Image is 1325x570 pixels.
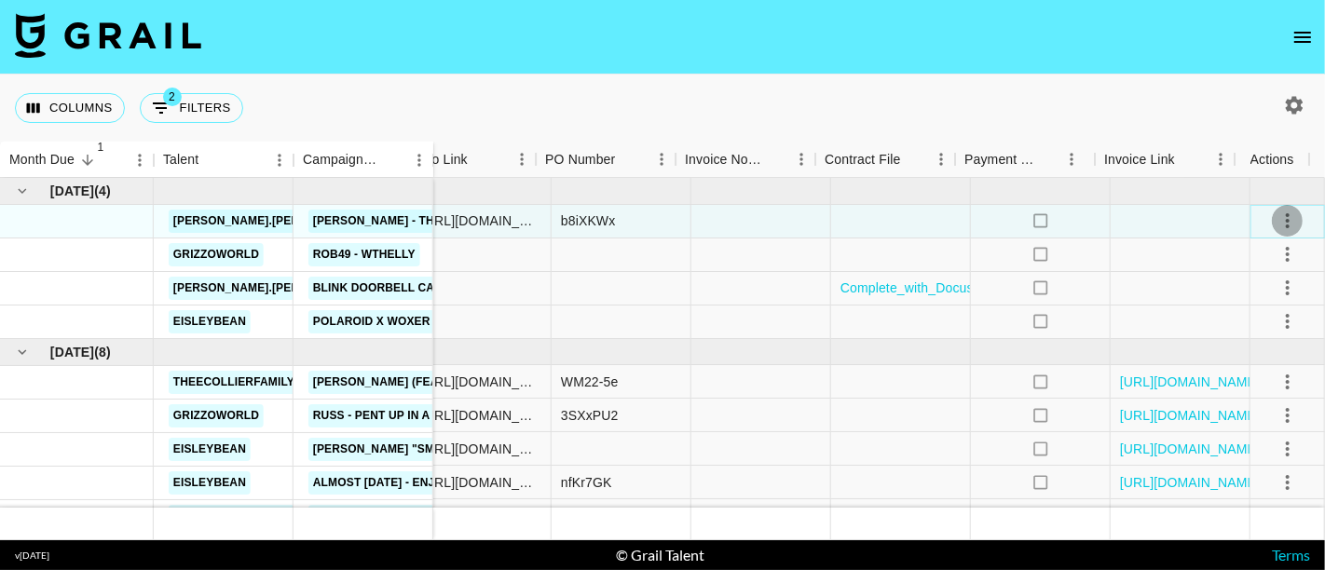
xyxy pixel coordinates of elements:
[1272,305,1304,337] button: select merge strategy
[561,373,619,391] div: WM22-5e
[169,210,373,233] a: [PERSON_NAME].[PERSON_NAME]
[94,343,111,361] span: ( 8 )
[955,142,1095,178] div: Payment Sent
[1272,205,1304,237] button: select merge strategy
[308,471,512,495] a: Almost [DATE] - Enjoy the Ride
[1120,473,1261,492] a: [URL][DOMAIN_NAME]
[787,145,815,173] button: Menu
[308,371,687,394] a: [PERSON_NAME] (feat. [PERSON_NAME]) - [GEOGRAPHIC_DATA]
[396,142,536,178] div: Video Link
[169,471,251,495] a: eisleybean
[1272,433,1304,465] button: select merge strategy
[9,142,75,178] div: Month Due
[615,146,641,172] button: Sort
[468,146,494,172] button: Sort
[15,550,49,562] div: v [DATE]
[405,142,468,178] div: Video Link
[421,373,541,391] div: https://www.instagram.com/reel/DM_Ha9QPTp7/?igsh=MWQ3dTFpY2JjeDAzZg%3D%3D
[900,146,926,172] button: Sort
[617,546,705,564] div: © Grail Talent
[1250,142,1294,178] div: Actions
[421,507,541,525] div: https://www.tiktok.com/@angela.holm/video/7542512289774128414?_r=1&_t=ZP-8zAmmC7Hhrr
[303,142,379,178] div: Campaign (Type)
[169,277,373,300] a: [PERSON_NAME].[PERSON_NAME]
[964,142,1037,178] div: Payment Sent
[561,211,616,230] div: b8iXKWx
[15,93,125,123] button: Select columns
[1272,366,1304,398] button: select merge strategy
[815,142,955,178] div: Contract File
[840,278,1168,297] a: Complete_with_Docusign_Amazon_Blink_-_IA_-_M.pdf
[169,404,264,427] a: grizzoworld
[140,93,243,123] button: Show filters
[308,404,509,427] a: Russ - Pent Up in a Penthouse
[421,406,541,425] div: https://www.instagram.com/reel/DNq5GOdI4C4/?igsh=MXdtODNibmhvMWhlbw%3D%3D
[308,277,484,300] a: Blink Doorbell Campaign
[9,178,35,204] button: hide children
[421,440,541,458] div: https://www.tiktok.com/@eisleybean/video/7539643253059046687?_t=ZT-8yxwRzTUbYz&_r=1
[169,505,373,528] a: [PERSON_NAME].[PERSON_NAME]
[94,182,111,200] span: ( 4 )
[308,243,420,266] a: ROB49 - WTHELLY
[163,88,182,106] span: 2
[169,243,264,266] a: grizzoworld
[545,142,615,178] div: PO Number
[1272,546,1310,563] a: Terms
[1095,142,1235,178] div: Invoice Link
[9,339,35,365] button: hide children
[1272,467,1304,498] button: select merge strategy
[308,310,499,333] a: Polaroid X Woxer Campaign
[163,142,198,178] div: Talent
[1120,373,1261,391] a: [URL][DOMAIN_NAME]
[198,147,225,173] button: Sort
[169,438,251,461] a: eisleybean
[50,182,94,200] span: [DATE]
[508,145,536,173] button: Menu
[1120,406,1261,425] a: [URL][DOMAIN_NAME]
[536,142,676,178] div: PO Number
[379,147,405,173] button: Sort
[294,142,433,178] div: Campaign (Type)
[1272,500,1304,532] button: select merge strategy
[1120,507,1261,525] a: [URL][DOMAIN_NAME]
[927,145,955,173] button: Menu
[154,142,294,178] div: Talent
[1235,142,1309,178] div: Actions
[1207,145,1235,173] button: Menu
[308,210,609,233] a: [PERSON_NAME] - The Twist (65th Anniversary)
[1037,146,1063,172] button: Sort
[676,142,815,178] div: Invoice Notes
[648,145,676,173] button: Menu
[761,146,787,172] button: Sort
[1272,238,1304,270] button: select merge strategy
[1175,146,1201,172] button: Sort
[50,343,94,361] span: [DATE]
[421,211,541,230] div: https://www.instagram.com/reel/DN8nkAbjio_/?igsh=dmt3bnlhbWdmbDZo
[126,146,154,174] button: Menu
[561,473,612,492] div: nfKr7GK
[15,13,201,58] img: Grail Talent
[169,310,251,333] a: eisleybean
[1272,400,1304,431] button: select merge strategy
[1272,272,1304,304] button: select merge strategy
[75,147,101,173] button: Sort
[561,406,619,425] div: 3SXxPU2
[1058,145,1086,173] button: Menu
[421,473,541,492] div: https://www.tiktok.com/@eisleybean/video/7542951553217367327
[1120,440,1261,458] a: [URL][DOMAIN_NAME]
[91,138,110,156] span: 1
[561,507,618,525] div: DOBlPbE
[405,146,433,174] button: Menu
[308,438,536,461] a: [PERSON_NAME] "Smoking Section"
[169,371,299,394] a: theecollierfamily
[825,142,900,178] div: Contract File
[266,146,294,174] button: Menu
[1284,19,1321,56] button: open drawer
[685,142,761,178] div: Invoice Notes
[1104,142,1175,178] div: Invoice Link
